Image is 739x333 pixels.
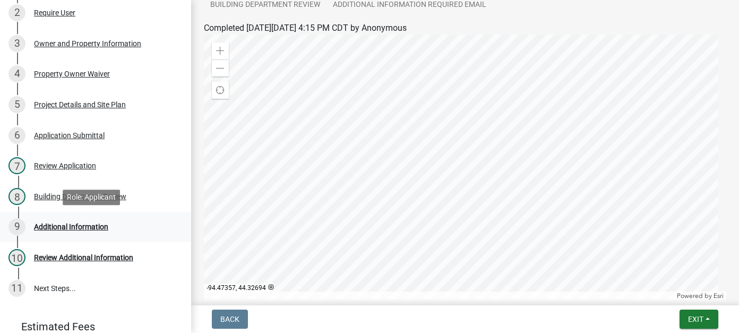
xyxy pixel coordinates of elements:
[34,193,126,200] div: Building Department Review
[220,315,239,323] span: Back
[501,301,572,327] td: City
[212,59,229,76] div: Zoom out
[212,42,229,59] div: Zoom in
[8,96,25,113] div: 5
[34,101,126,108] div: Project Details and Site Plan
[212,82,229,99] div: Find my location
[8,188,25,205] div: 8
[688,315,703,323] span: Exit
[34,223,108,230] div: Additional Information
[34,162,96,169] div: Review Application
[8,157,25,174] div: 7
[34,70,110,78] div: Property Owner Waiver
[315,301,501,327] td: Address
[212,310,248,329] button: Back
[34,254,133,261] div: Review Additional Information
[204,23,407,33] span: Completed [DATE][DATE] 4:15 PM CDT by Anonymous
[63,190,120,205] div: Role: Applicant
[674,292,726,300] div: Powered by
[204,301,315,327] td: ParcelID
[34,40,141,47] div: Owner and Property Information
[678,301,726,327] td: Acres
[34,9,75,16] div: Require User
[714,292,724,300] a: Esri
[8,280,25,297] div: 11
[34,132,105,139] div: Application Submittal
[8,65,25,82] div: 4
[680,310,718,329] button: Exit
[8,218,25,235] div: 9
[8,127,25,144] div: 6
[572,301,679,327] td: OwnerName
[8,249,25,266] div: 10
[8,35,25,52] div: 3
[8,4,25,21] div: 2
